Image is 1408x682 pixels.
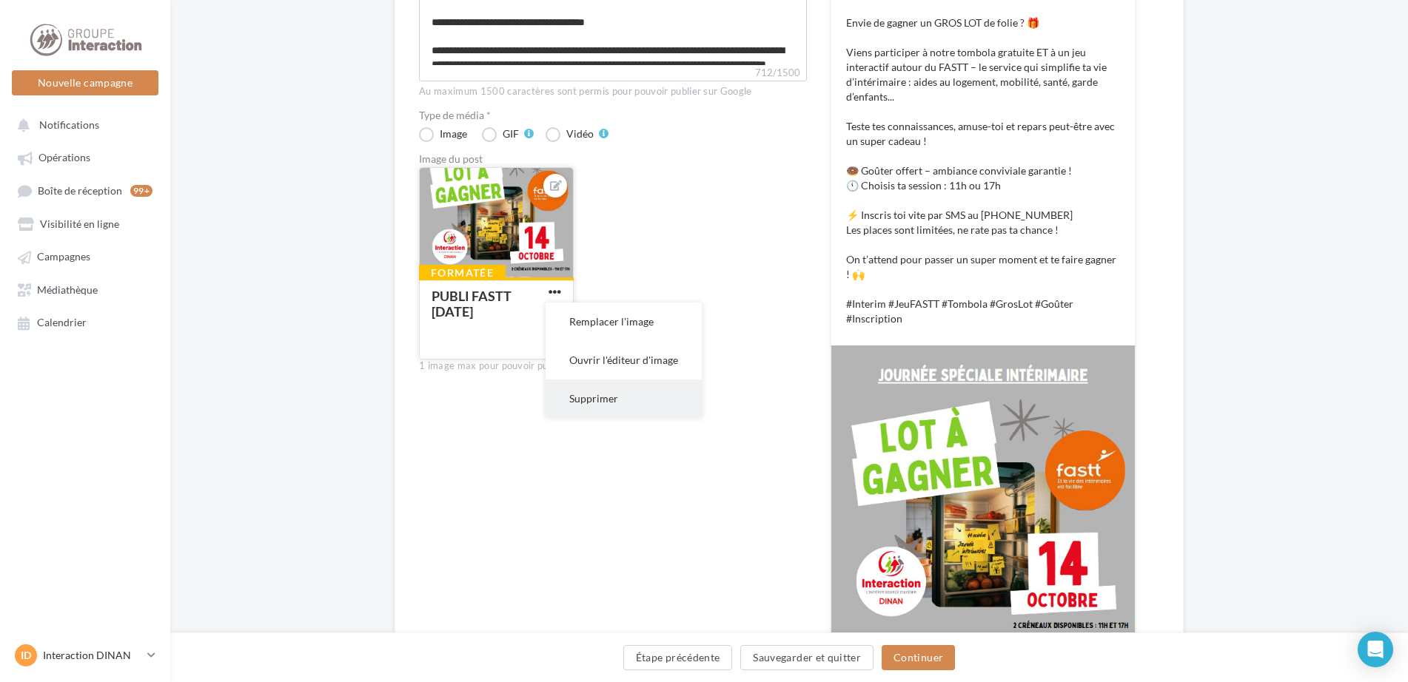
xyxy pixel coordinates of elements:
[38,152,90,164] span: Opérations
[21,648,31,663] span: ID
[566,129,594,139] div: Vidéo
[432,288,512,320] div: PUBLI FASTT [DATE]
[12,70,158,95] button: Nouvelle campagne
[9,177,161,204] a: Boîte de réception99+
[546,341,702,379] button: Ouvrir l'éditeur d'image
[37,283,98,296] span: Médiathèque
[130,185,152,197] div: 99+
[9,308,161,335] a: Calendrier
[9,276,161,303] a: Médiathèque
[419,85,807,98] div: Au maximum 1500 caractères sont permis pour pouvoir publier sur Google
[740,645,874,670] button: Sauvegarder et quitter
[9,210,161,237] a: Visibilité en ligne
[38,184,122,197] span: Boîte de réception
[419,65,807,81] label: 712/1500
[1358,632,1393,667] div: Open Intercom Messenger
[419,265,506,281] div: Formatée
[40,217,119,230] span: Visibilité en ligne
[9,111,155,138] button: Notifications
[39,118,99,131] span: Notifications
[882,645,955,670] button: Continuer
[546,303,702,341] button: Remplacer l'image
[419,359,807,373] div: 1 image max pour pouvoir publier sur Google
[37,251,90,263] span: Campagnes
[623,645,733,670] button: Étape précédente
[546,379,702,418] button: Supprimer
[37,317,87,329] span: Calendrier
[440,129,467,139] div: Image
[503,129,519,139] div: GIF
[9,243,161,269] a: Campagnes
[9,144,161,170] a: Opérations
[419,110,807,121] label: Type de média *
[419,154,807,164] div: Image du post
[12,641,158,669] a: ID Interaction DINAN
[43,648,141,663] p: Interaction DINAN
